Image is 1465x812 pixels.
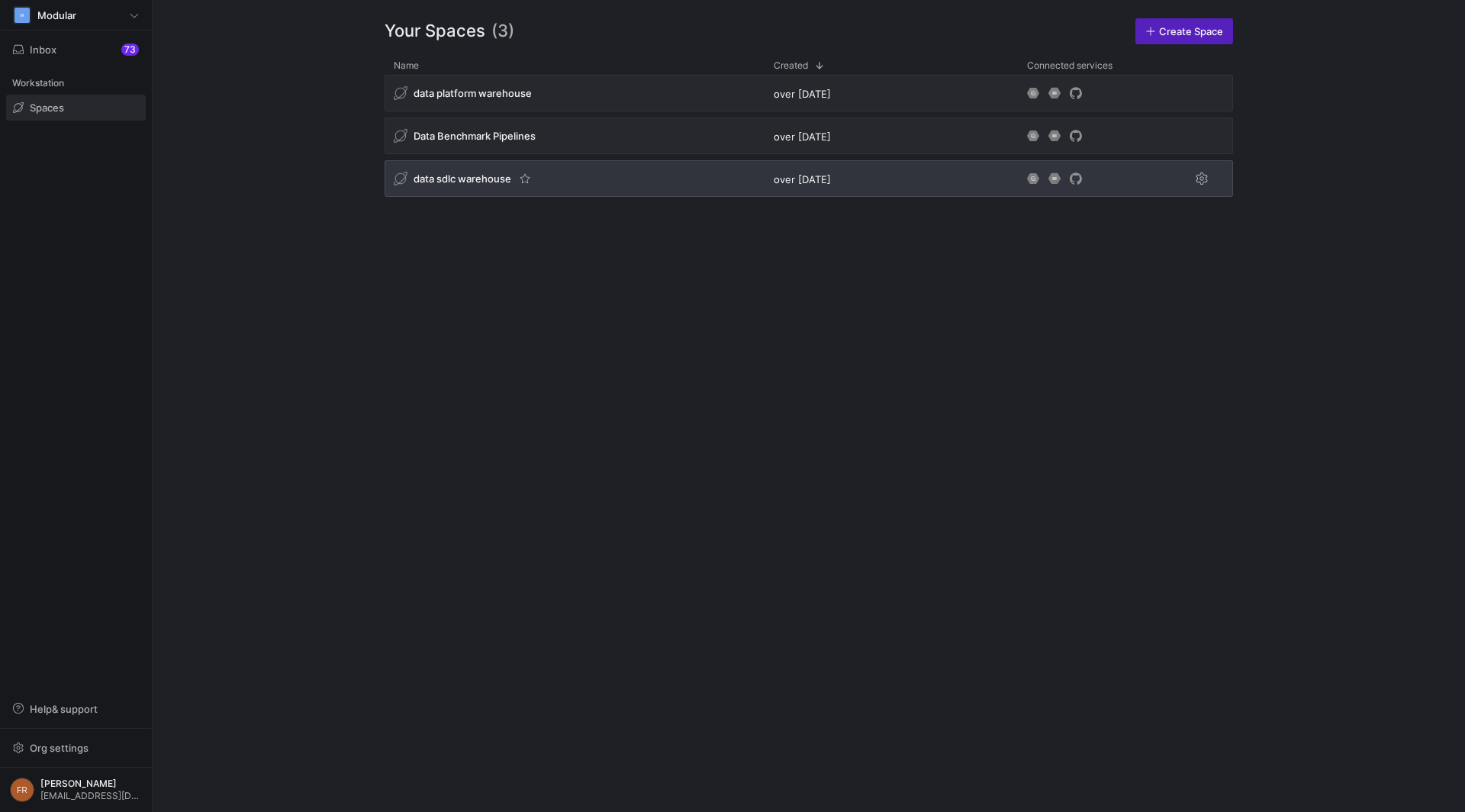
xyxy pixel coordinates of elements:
[1135,18,1233,44] a: Create Space
[6,774,146,806] button: FR[PERSON_NAME][EMAIL_ADDRESS][DOMAIN_NAME]
[774,60,808,71] span: Created
[414,130,536,142] span: Data Benchmark Pipelines
[1027,60,1112,71] span: Connected services
[30,703,98,715] span: Help & support
[30,742,89,754] span: Org settings
[414,87,532,99] span: data platform warehouse
[774,88,831,100] span: over [DATE]
[385,18,485,44] span: Your Spaces
[121,43,139,56] div: 73
[6,696,146,722] button: Help& support
[37,9,76,21] span: Modular
[10,778,34,802] div: FR
[1159,25,1223,37] span: Create Space
[385,75,1233,118] div: Press SPACE to select this row.
[30,43,56,56] span: Inbox
[414,172,511,185] span: data sdlc warehouse
[6,37,146,63] button: Inbox73
[30,101,64,114] span: Spaces
[491,18,514,44] span: (3)
[6,735,146,761] button: Org settings
[6,743,146,756] a: Org settings
[14,8,30,23] div: M
[774,130,831,143] span: over [DATE]
[40,791,142,801] span: [EMAIL_ADDRESS][DOMAIN_NAME]
[385,160,1233,203] div: Press SPACE to select this row.
[774,173,831,185] span: over [DATE]
[6,72,146,95] div: Workstation
[385,118,1233,160] div: Press SPACE to select this row.
[40,778,142,789] span: [PERSON_NAME]
[394,60,419,71] span: Name
[6,95,146,121] a: Spaces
